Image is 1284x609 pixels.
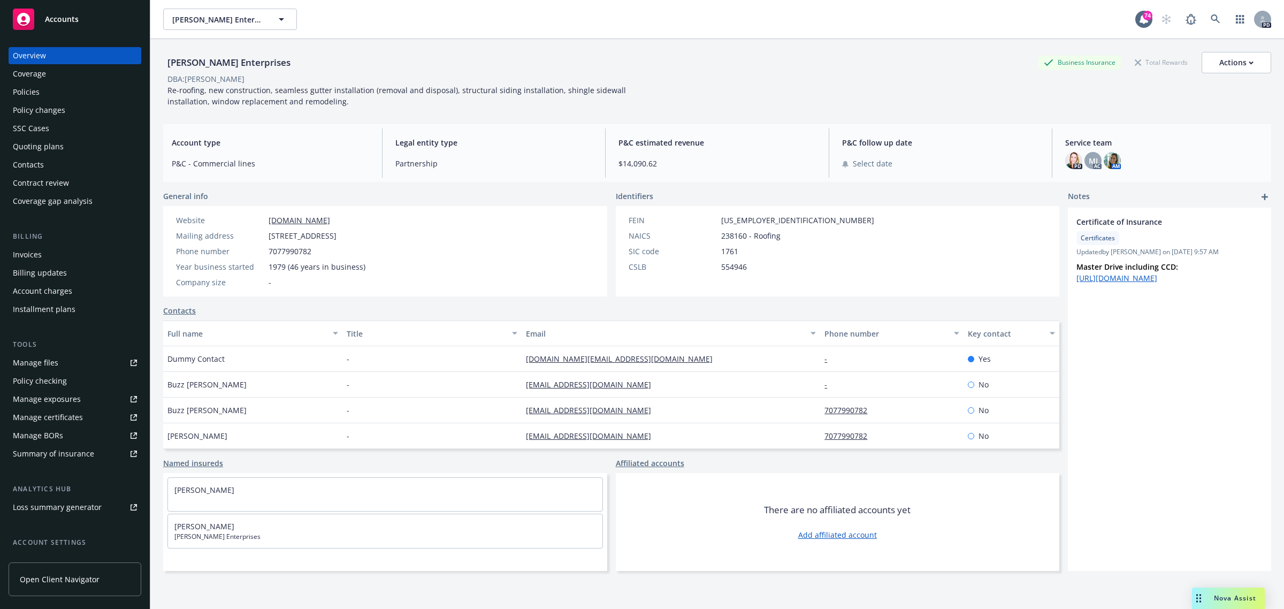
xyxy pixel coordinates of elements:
span: [PERSON_NAME] [167,430,227,441]
a: Account charges [9,283,141,300]
div: Overview [13,47,46,64]
span: Re-roofing, new construction, seamless gutter installation (removal and disposal), structural sid... [167,85,628,106]
a: - [824,379,836,390]
div: Company size [176,277,264,288]
div: Policy changes [13,102,65,119]
div: Summary of insurance [13,445,94,462]
span: Dummy Contact [167,353,225,364]
div: 74 [1143,11,1152,20]
button: [PERSON_NAME] Enterprises [163,9,297,30]
div: Business Insurance [1038,56,1121,69]
div: Title [347,328,506,339]
div: Actions [1219,52,1254,73]
div: Full name [167,328,326,339]
span: Notes [1068,191,1090,203]
div: DBA: [PERSON_NAME] [167,73,244,85]
a: Overview [9,47,141,64]
a: Search [1205,9,1226,30]
span: - [347,353,349,364]
span: No [979,379,989,390]
button: Phone number [820,321,964,346]
a: Switch app [1229,9,1251,30]
div: Quoting plans [13,138,64,155]
div: Tools [9,339,141,350]
a: SSC Cases [9,120,141,137]
div: Website [176,215,264,226]
a: add [1258,191,1271,203]
div: Drag to move [1192,588,1205,609]
a: Coverage gap analysis [9,193,141,210]
span: P&C estimated revenue [618,137,816,148]
span: General info [163,191,208,202]
div: Contract review [13,174,69,192]
img: photo [1065,152,1082,169]
a: Manage certificates [9,409,141,426]
a: Policy changes [9,102,141,119]
button: Key contact [964,321,1059,346]
div: CSLB [629,261,717,272]
span: Service team [1065,137,1263,148]
a: Invoices [9,246,141,263]
span: 7077990782 [269,246,311,257]
span: Manage exposures [9,391,141,408]
div: Total Rewards [1129,56,1193,69]
div: Year business started [176,261,264,272]
div: NAICS [629,230,717,241]
div: Manage exposures [13,391,81,408]
a: Coverage [9,65,141,82]
a: [DOMAIN_NAME] [269,215,330,225]
span: - [347,379,349,390]
div: Phone number [824,328,947,339]
div: Invoices [13,246,42,263]
span: Identifiers [616,191,653,202]
a: Manage BORs [9,427,141,444]
div: Mailing address [176,230,264,241]
span: Account type [172,137,369,148]
span: [STREET_ADDRESS] [269,230,337,241]
div: Manage files [13,354,58,371]
span: 1979 (46 years in business) [269,261,365,272]
span: Buzz [PERSON_NAME] [167,379,247,390]
a: Summary of insurance [9,445,141,462]
span: No [979,405,989,416]
span: 1761 [721,246,738,257]
a: Service team [9,552,141,569]
strong: Master Drive including CCD: [1076,262,1178,272]
a: Report a Bug [1180,9,1202,30]
a: Policies [9,83,141,101]
span: [US_EMPLOYER_IDENTIFICATION_NUMBER] [721,215,874,226]
a: [PERSON_NAME] [174,521,234,531]
button: Nova Assist [1192,588,1265,609]
div: Phone number [176,246,264,257]
div: Key contact [968,328,1043,339]
a: Contacts [163,305,196,316]
div: Installment plans [13,301,75,318]
div: Manage BORs [13,427,63,444]
a: Add affiliated account [798,529,877,541]
span: No [979,430,989,441]
div: Account charges [13,283,72,300]
a: Billing updates [9,264,141,281]
a: Affiliated accounts [616,458,684,469]
a: Contacts [9,156,141,173]
div: Manage certificates [13,409,83,426]
span: - [269,277,271,288]
span: There are no affiliated accounts yet [764,504,911,516]
span: Buzz [PERSON_NAME] [167,405,247,416]
span: Yes [979,353,991,364]
span: - [347,405,349,416]
div: Account settings [9,537,141,548]
div: Loss summary generator [13,499,102,516]
a: [EMAIL_ADDRESS][DOMAIN_NAME] [526,379,660,390]
span: - [347,430,349,441]
div: Billing [9,231,141,242]
span: Nova Assist [1214,593,1256,603]
span: $14,090.62 [618,158,816,169]
span: P&C - Commercial lines [172,158,369,169]
span: 554946 [721,261,747,272]
a: Accounts [9,4,141,34]
div: SIC code [629,246,717,257]
span: Partnership [395,158,593,169]
a: [EMAIL_ADDRESS][DOMAIN_NAME] [526,431,660,441]
a: [URL][DOMAIN_NAME] [1076,273,1157,283]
